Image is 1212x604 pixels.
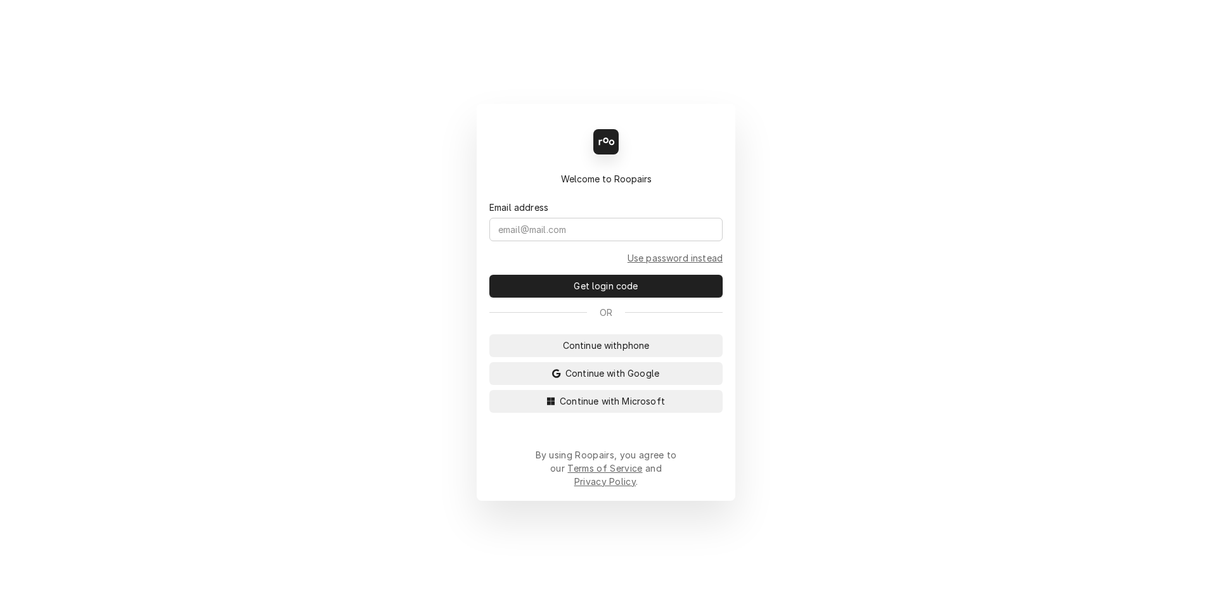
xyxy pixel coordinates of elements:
button: Continue with Google [489,362,723,385]
div: By using Roopairs, you agree to our and . [535,448,677,488]
button: Get login code [489,275,723,298]
div: Or [489,306,723,319]
span: Get login code [571,279,640,293]
label: Email address [489,201,548,214]
span: Continue with phone [560,339,652,352]
span: Continue with Google [563,367,662,380]
a: Privacy Policy [574,476,636,487]
a: Go to Email and password form [628,251,723,265]
button: Continue withphone [489,334,723,357]
a: Terms of Service [567,463,642,474]
input: email@mail.com [489,218,723,241]
button: Continue with Microsoft [489,390,723,413]
span: Continue with Microsoft [557,394,667,408]
div: Welcome to Roopairs [489,172,723,186]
